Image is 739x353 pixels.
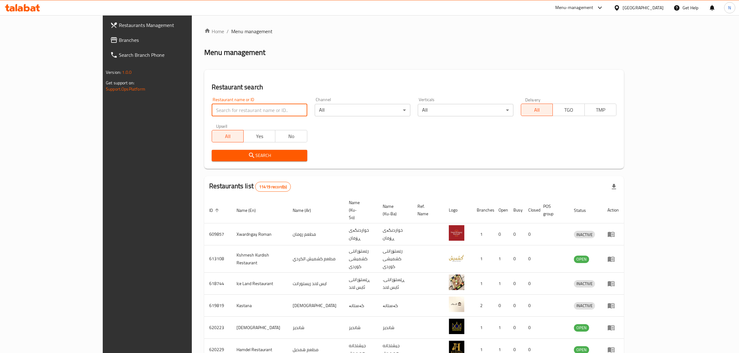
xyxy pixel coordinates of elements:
[378,223,412,245] td: خواردنگەی ڕۆمان
[508,273,523,295] td: 0
[288,273,344,295] td: ايس لاند ريستورانت
[119,36,221,44] span: Branches
[472,197,493,223] th: Branches
[606,179,621,194] div: Export file
[232,273,288,295] td: Ice Land Restaurant
[607,280,619,287] div: Menu
[214,132,241,141] span: All
[212,130,244,142] button: All
[105,47,226,62] a: Search Branch Phone
[444,197,472,223] th: Logo
[524,105,550,114] span: All
[574,302,595,309] span: INACTIVE
[278,132,304,141] span: No
[623,4,664,11] div: [GEOGRAPHIC_DATA]
[344,223,378,245] td: خواردنگەی ڕۆمان
[574,256,589,263] span: OPEN
[383,203,405,217] span: Name (Ku-Ba)
[293,207,319,214] span: Name (Ar)
[106,68,121,76] span: Version:
[523,245,538,273] td: 0
[472,295,493,317] td: 2
[315,104,410,116] div: All
[378,317,412,339] td: شانديز
[255,184,291,190] span: 11419 record(s)
[574,280,595,288] div: INACTIVE
[417,203,436,217] span: Ref. Name
[574,302,595,310] div: INACTIVE
[378,273,412,295] td: .ڕێستۆرانتی ئایس لاند
[217,152,302,159] span: Search
[523,223,538,245] td: 0
[523,273,538,295] td: 0
[523,317,538,339] td: 0
[493,317,508,339] td: 1
[728,4,731,11] span: N
[216,124,228,128] label: Upsell
[574,231,595,238] span: INACTIVE
[472,245,493,273] td: 1
[106,79,134,87] span: Get support on:
[344,245,378,273] td: رێستۆرانتی کشمیشى كوردى
[574,324,589,331] span: OPEN
[472,273,493,295] td: 1
[555,105,582,114] span: TGO
[523,295,538,317] td: 0
[227,28,229,35] li: /
[449,319,464,334] img: Shandiz
[493,197,508,223] th: Open
[204,28,624,35] nav: breadcrumb
[555,4,593,11] div: Menu-management
[602,197,624,223] th: Action
[607,230,619,238] div: Menu
[237,207,264,214] span: Name (En)
[449,297,464,312] img: Kastana
[232,295,288,317] td: Kastana
[521,104,553,116] button: All
[449,225,464,241] img: Xwardngay Roman
[344,295,378,317] td: کەستانە
[449,250,464,266] img: Kshmesh Kurdish Restaurant
[246,132,273,141] span: Yes
[493,295,508,317] td: 0
[243,130,275,142] button: Yes
[105,18,226,33] a: Restaurants Management
[231,28,273,35] span: Menu management
[212,104,307,116] input: Search for restaurant name or ID..
[607,255,619,263] div: Menu
[106,85,145,93] a: Support.OpsPlatform
[607,302,619,309] div: Menu
[508,295,523,317] td: 0
[349,199,370,221] span: Name (Ku-So)
[543,203,561,217] span: POS group
[105,33,226,47] a: Branches
[275,130,307,142] button: No
[212,83,616,92] h2: Restaurant search
[574,207,594,214] span: Status
[378,295,412,317] td: کەستانە
[344,273,378,295] td: ڕێستۆرانتی ئایس لاند
[209,207,221,214] span: ID
[449,275,464,290] img: Ice Land Restaurant
[584,104,616,116] button: TMP
[574,324,589,332] div: OPEN
[288,317,344,339] td: شانديز
[119,51,221,59] span: Search Branch Phone
[378,245,412,273] td: رێستۆرانتی کشمیشى كوردى
[472,317,493,339] td: 1
[288,223,344,245] td: مطعم رومان
[232,317,288,339] td: [DEMOGRAPHIC_DATA]
[508,197,523,223] th: Busy
[493,245,508,273] td: 1
[493,273,508,295] td: 1
[209,181,291,192] h2: Restaurants list
[472,223,493,245] td: 1
[288,295,344,317] td: [DEMOGRAPHIC_DATA]
[418,104,513,116] div: All
[493,223,508,245] td: 0
[119,21,221,29] span: Restaurants Management
[508,223,523,245] td: 0
[255,182,291,192] div: Total records count
[122,68,132,76] span: 1.0.0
